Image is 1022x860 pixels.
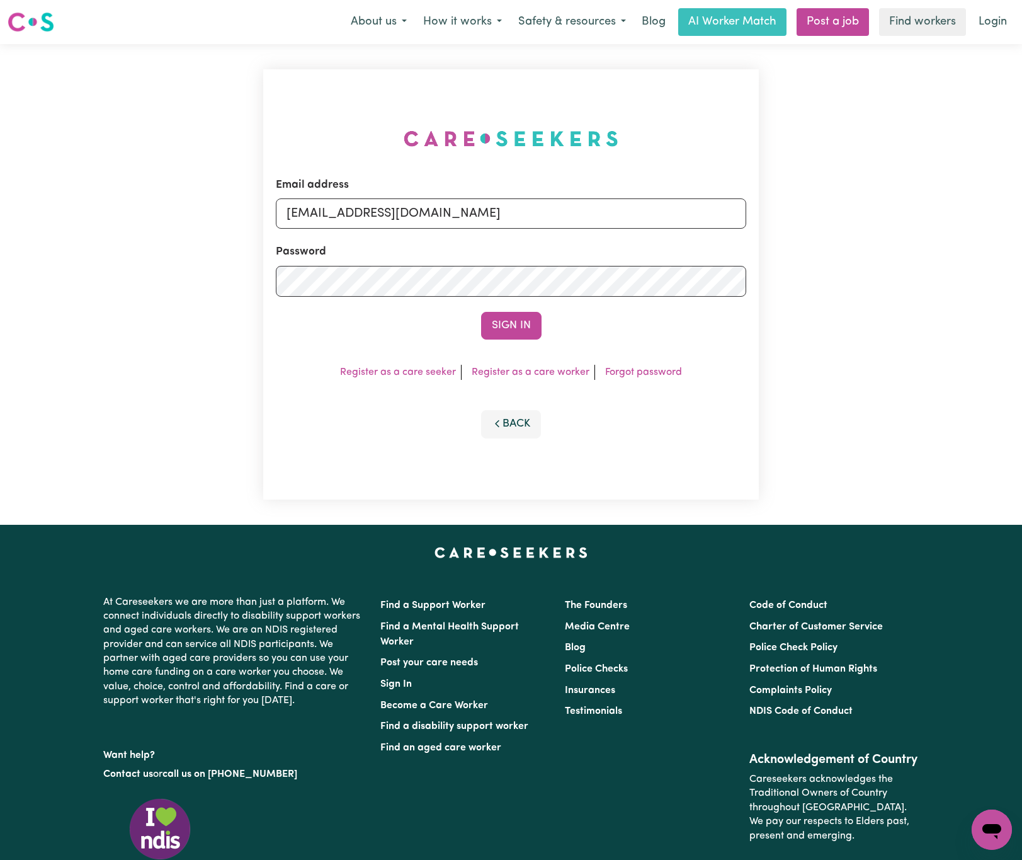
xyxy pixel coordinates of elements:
[634,8,673,36] a: Blog
[565,622,630,632] a: Media Centre
[565,706,622,716] a: Testimonials
[749,706,853,716] a: NDIS Code of Conduct
[472,367,589,377] a: Register as a care worker
[749,767,919,848] p: Careseekers acknowledges the Traditional Owners of Country throughout [GEOGRAPHIC_DATA]. We pay o...
[971,8,1014,36] a: Login
[343,9,415,35] button: About us
[565,685,615,696] a: Insurances
[380,658,478,668] a: Post your care needs
[434,548,588,558] a: Careseekers home page
[749,600,827,611] a: Code of Conduct
[380,743,501,753] a: Find an aged care worker
[380,622,519,647] a: Find a Mental Health Support Worker
[276,198,747,229] input: Email address
[340,367,456,377] a: Register as a care seeker
[481,312,542,340] button: Sign In
[380,679,412,689] a: Sign In
[8,8,54,37] a: Careseekers logo
[103,743,365,762] p: Want help?
[380,701,488,711] a: Become a Care Worker
[879,8,966,36] a: Find workers
[749,622,883,632] a: Charter of Customer Service
[565,643,586,653] a: Blog
[972,810,1012,850] iframe: Button to launch messaging window
[415,9,510,35] button: How it works
[749,664,877,674] a: Protection of Human Rights
[565,664,628,674] a: Police Checks
[797,8,869,36] a: Post a job
[103,762,365,786] p: or
[276,244,326,260] label: Password
[605,367,682,377] a: Forgot password
[749,752,919,767] h2: Acknowledgement of Country
[481,410,542,438] button: Back
[749,685,832,696] a: Complaints Policy
[678,8,786,36] a: AI Worker Match
[8,11,54,33] img: Careseekers logo
[103,769,153,779] a: Contact us
[162,769,297,779] a: call us on [PHONE_NUMBER]
[380,600,485,611] a: Find a Support Worker
[565,600,627,611] a: The Founders
[380,721,528,731] a: Find a disability support worker
[510,9,634,35] button: Safety & resources
[749,643,837,653] a: Police Check Policy
[103,590,365,713] p: At Careseekers we are more than just a platform. We connect individuals directly to disability su...
[276,177,349,193] label: Email address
